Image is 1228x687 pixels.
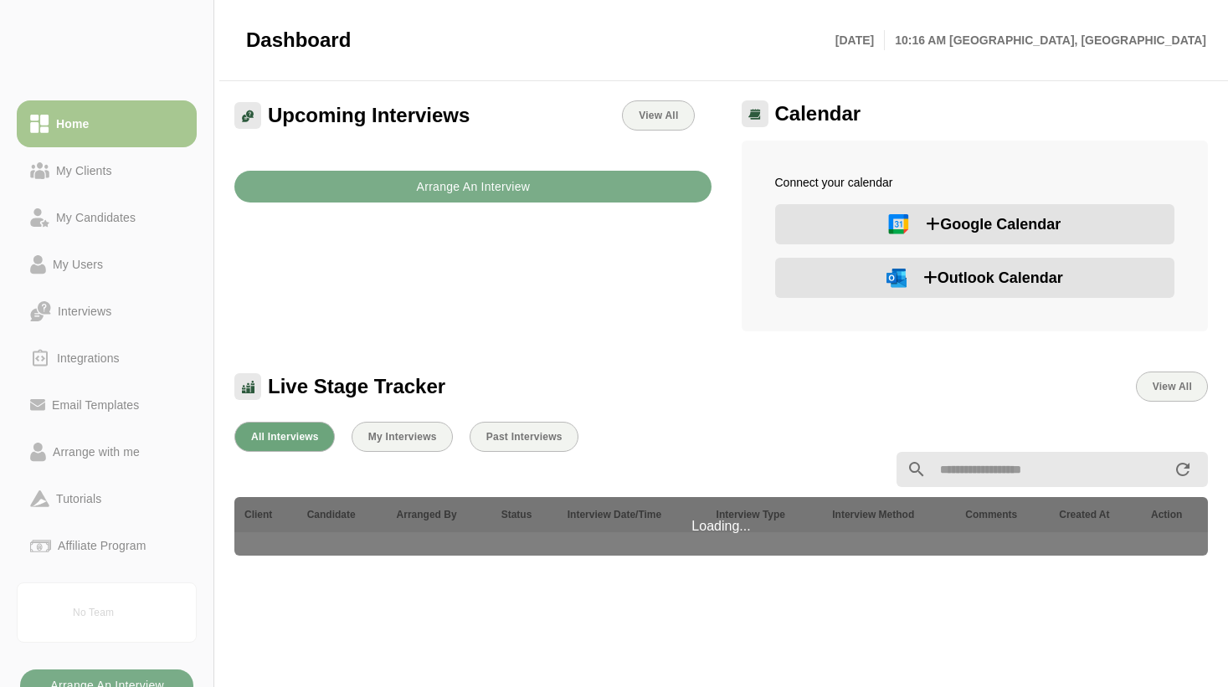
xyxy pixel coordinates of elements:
[17,100,197,147] a: Home
[50,348,126,368] div: Integrations
[17,335,197,382] a: Integrations
[486,431,563,443] span: Past Interviews
[268,374,445,399] span: Live Stage Tracker
[268,103,470,128] span: Upcoming Interviews
[470,422,578,452] button: Past Interviews
[1173,459,1193,479] i: appended action
[234,422,335,452] button: All Interviews
[352,422,453,452] button: My Interviews
[17,428,197,475] a: Arrange with me
[49,489,108,509] div: Tutorials
[17,475,197,522] a: Tutorials
[17,582,197,643] a: No Team
[17,194,197,241] a: My Candidates
[835,30,885,50] p: [DATE]
[926,213,1061,236] span: Google Calendar
[17,522,197,569] a: Affiliate Program
[51,301,118,321] div: Interviews
[17,147,197,194] a: My Clients
[45,395,146,415] div: Email Templates
[17,288,197,335] a: Interviews
[46,254,110,274] div: My Users
[775,174,1175,191] p: Connect your calendar
[49,161,119,181] div: My Clients
[1152,381,1192,392] span: View All
[46,442,146,462] div: Arrange with me
[51,536,152,556] div: Affiliate Program
[1136,372,1208,402] button: View All
[49,208,142,228] div: My Candidates
[367,431,437,443] span: My Interviews
[775,204,1175,244] button: Google Calendar
[17,382,197,428] a: Email Templates
[17,241,197,288] a: My Users
[415,171,530,203] b: Arrange An Interview
[246,28,351,53] span: Dashboard
[622,100,694,131] a: View All
[923,266,1063,290] span: Outlook Calendar
[885,30,1206,50] p: 10:16 AM [GEOGRAPHIC_DATA], [GEOGRAPHIC_DATA]
[234,171,712,203] button: Arrange An Interview
[250,431,319,443] span: All Interviews
[775,101,861,126] span: Calendar
[691,516,750,536] span: Loading...
[73,606,182,620] div: No Team
[775,258,1175,298] button: Outlook Calendar
[638,110,678,121] span: View All
[49,114,95,134] div: Home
